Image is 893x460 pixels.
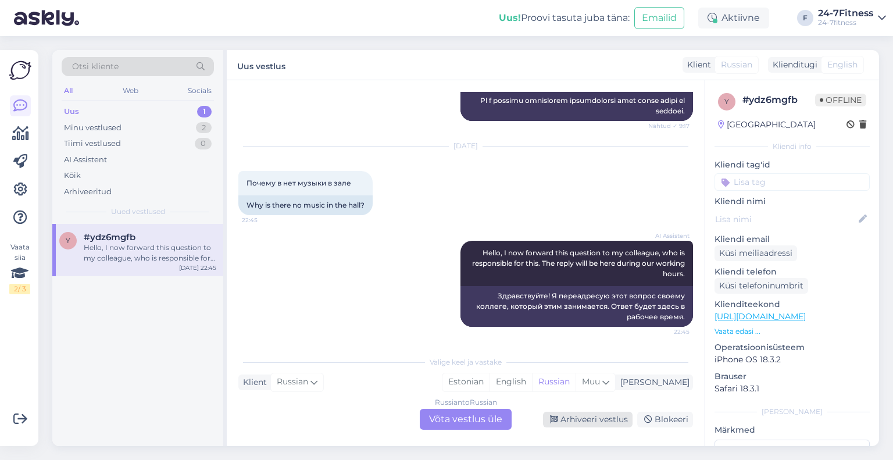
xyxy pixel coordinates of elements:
[582,376,600,387] span: Muu
[715,278,808,294] div: Küsi telefoninumbrit
[64,186,112,198] div: Arhiveeritud
[499,12,521,23] b: Uus!
[715,354,870,366] p: iPhone OS 18.3.2
[818,9,886,27] a: 24-7Fitness24-7fitness
[72,60,119,73] span: Otsi kliente
[698,8,769,28] div: Aktiivne
[634,7,684,29] button: Emailid
[9,242,30,294] div: Vaata siia
[238,357,693,368] div: Valige keel ja vastake
[715,370,870,383] p: Brauser
[715,383,870,395] p: Safari 18.3.1
[646,122,690,130] span: Nähtud ✓ 9:17
[442,373,490,391] div: Estonian
[185,83,214,98] div: Socials
[64,122,122,134] div: Minu vestlused
[827,59,858,71] span: English
[196,122,212,134] div: 2
[543,412,633,427] div: Arhiveeri vestlus
[238,141,693,151] div: [DATE]
[532,373,576,391] div: Russian
[818,9,873,18] div: 24-7Fitness
[715,213,856,226] input: Lisa nimi
[66,236,70,245] span: y
[195,138,212,149] div: 0
[64,154,107,166] div: AI Assistent
[715,159,870,171] p: Kliendi tag'id
[64,170,81,181] div: Kõik
[435,397,497,408] div: Russian to Russian
[715,311,806,322] a: [URL][DOMAIN_NAME]
[715,141,870,152] div: Kliendi info
[721,59,752,71] span: Russian
[64,106,79,117] div: Uus
[715,298,870,311] p: Klienditeekond
[715,195,870,208] p: Kliendi nimi
[715,326,870,337] p: Vaata edasi ...
[460,286,693,327] div: Здравствуйте! Я переадресую этот вопрос своему коллеге, который этим занимается. Ответ будет здес...
[9,59,31,81] img: Askly Logo
[62,83,75,98] div: All
[237,57,285,73] label: Uus vestlus
[120,83,141,98] div: Web
[247,179,351,187] span: Почему в нет музыки в зале
[84,243,216,263] div: Hello, I now forward this question to my colleague, who is responsible for this. The reply will b...
[768,59,817,71] div: Klienditugi
[242,216,285,224] span: 22:45
[715,245,797,261] div: Küsi meiliaadressi
[499,11,630,25] div: Proovi tasuta juba täna:
[724,97,729,106] span: y
[238,195,373,215] div: Why is there no music in the hall?
[277,376,308,388] span: Russian
[797,10,813,26] div: F
[472,248,687,278] span: Hello, I now forward this question to my colleague, who is responsible for this. The reply will b...
[420,409,512,430] div: Võta vestlus üle
[683,59,711,71] div: Klient
[818,18,873,27] div: 24-7fitness
[715,424,870,436] p: Märkmed
[718,119,816,131] div: [GEOGRAPHIC_DATA]
[179,263,216,272] div: [DATE] 22:45
[490,373,532,391] div: English
[64,138,121,149] div: Tiimi vestlused
[84,232,135,243] span: #ydz6mgfb
[715,341,870,354] p: Operatsioonisüsteem
[637,412,693,427] div: Blokeeri
[715,406,870,417] div: [PERSON_NAME]
[646,231,690,240] span: AI Assistent
[715,266,870,278] p: Kliendi telefon
[616,376,690,388] div: [PERSON_NAME]
[815,94,866,106] span: Offline
[715,173,870,191] input: Lisa tag
[646,327,690,336] span: 22:45
[111,206,165,217] span: Uued vestlused
[197,106,212,117] div: 1
[715,233,870,245] p: Kliendi email
[238,376,267,388] div: Klient
[742,93,815,107] div: # ydz6mgfb
[9,284,30,294] div: 2 / 3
